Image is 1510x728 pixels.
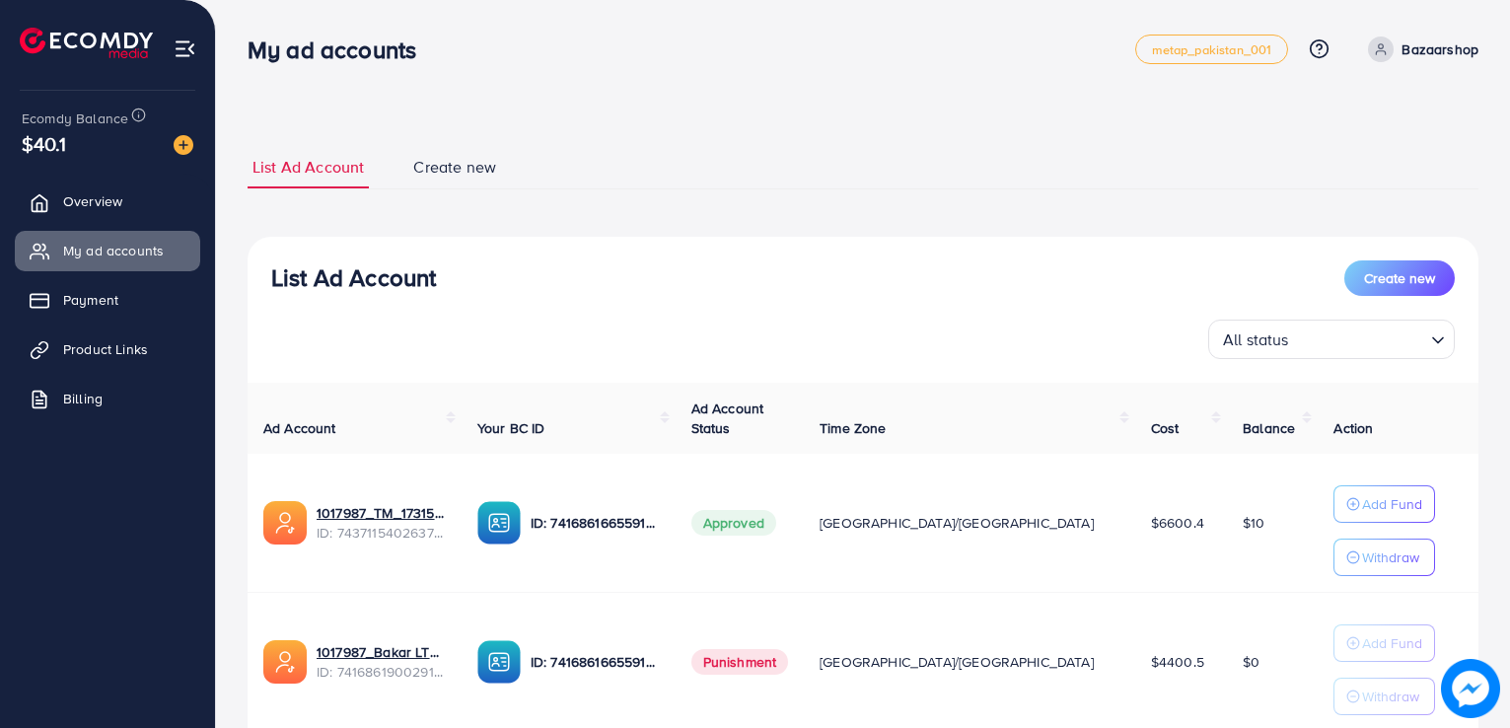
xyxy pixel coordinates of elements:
button: Withdraw [1333,678,1435,715]
span: Time Zone [820,418,886,438]
p: Withdraw [1362,685,1419,708]
div: Search for option [1208,320,1455,359]
p: Add Fund [1362,492,1422,516]
input: Search for option [1295,322,1423,354]
img: image [1441,659,1500,718]
p: ID: 7416861665591017473 [531,511,660,535]
button: Create new [1344,260,1455,296]
a: 1017987_TM_1731588383361 [317,503,446,523]
img: ic-ads-acc.e4c84228.svg [263,501,307,545]
span: Overview [63,191,122,211]
a: metap_pakistan_001 [1135,35,1289,64]
img: ic-ba-acc.ded83a64.svg [477,640,521,684]
span: Create new [1364,268,1435,288]
a: Bazaarshop [1360,36,1478,62]
span: ID: 7437115402637180945 [317,523,446,543]
span: Punishment [691,649,789,675]
span: Product Links [63,339,148,359]
span: Billing [63,389,103,408]
span: metap_pakistan_001 [1152,43,1272,56]
a: Product Links [15,329,200,369]
span: $6600.4 [1151,513,1204,533]
img: image [174,135,193,155]
h3: List Ad Account [271,263,436,292]
a: Billing [15,379,200,418]
a: Overview [15,182,200,221]
p: Withdraw [1362,546,1419,569]
span: Action [1333,418,1373,438]
span: Approved [691,510,776,536]
a: Payment [15,280,200,320]
span: [GEOGRAPHIC_DATA]/[GEOGRAPHIC_DATA] [820,652,1094,672]
div: <span class='underline'>1017987_Bakar LTD_1726872756975</span></br>7416861900291555329 [317,642,446,683]
span: $4400.5 [1151,652,1204,672]
button: Add Fund [1333,624,1435,662]
span: List Ad Account [252,156,364,179]
span: Create new [413,156,496,179]
span: $10 [1243,513,1264,533]
p: Bazaarshop [1402,37,1478,61]
img: logo [20,28,153,58]
span: $0 [1243,652,1259,672]
span: Payment [63,290,118,310]
span: All status [1219,326,1293,354]
img: menu [174,37,196,60]
span: Ad Account Status [691,399,764,438]
span: Cost [1151,418,1180,438]
p: ID: 7416861665591017473 [531,650,660,674]
span: Ecomdy Balance [22,109,128,128]
img: ic-ba-acc.ded83a64.svg [477,501,521,545]
span: [GEOGRAPHIC_DATA]/[GEOGRAPHIC_DATA] [820,513,1094,533]
div: <span class='underline'>1017987_TM_1731588383361</span></br>7437115402637180945 [317,503,446,544]
h3: My ad accounts [248,36,432,64]
span: Ad Account [263,418,336,438]
button: Withdraw [1333,539,1435,576]
img: ic-ads-acc.e4c84228.svg [263,640,307,684]
span: My ad accounts [63,241,164,260]
a: 1017987_Bakar LTD_1726872756975 [317,642,446,662]
button: Add Fund [1333,485,1435,523]
span: Your BC ID [477,418,545,438]
span: $40.1 [22,129,66,158]
a: My ad accounts [15,231,200,270]
p: Add Fund [1362,631,1422,655]
span: ID: 7416861900291555329 [317,662,446,682]
span: Balance [1243,418,1295,438]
